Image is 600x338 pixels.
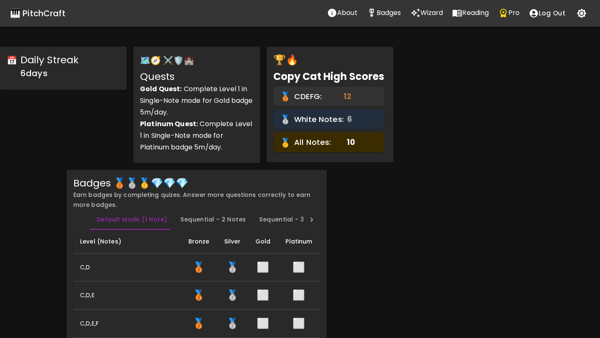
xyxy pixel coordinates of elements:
a: Wizard [406,5,448,22]
span: calendar [7,55,17,66]
span: Get 225 correct notes with a score of 98% or better to earn the Gold badge. [257,316,269,330]
div: Daily Streak [20,53,79,67]
span: CDEFG: [294,91,340,102]
th: Level (Notes) [73,230,180,253]
button: Pro [494,5,524,21]
a: Reading [447,5,493,22]
span: Get 75 correct notes with a score of 98% or better to earn the Bronze badge. [192,260,205,274]
th: Gold [248,230,278,253]
th: C,D,E [73,281,180,309]
span: All Notes: [294,137,340,148]
span: star [273,53,298,67]
th: C,D,E,F [73,309,180,337]
p: About [337,8,357,18]
button: account of current user [524,5,570,22]
div: Complete Level 1 in Single-Note mode for Platinum badge 5m/day. [140,118,253,153]
span: Get 225 correct notes with a score of 98% or better to earn the Gold badge. [257,260,269,274]
div: Copy Cat High Scores [273,70,384,83]
p: Pro [508,8,520,18]
span: silver [280,113,291,126]
th: Bronze [180,230,217,253]
span: gold [280,136,291,149]
span: Get 225 correct notes with a score of 98% or better to earn the Gold badge. [257,288,269,302]
p: Reading [462,8,489,18]
span: 6 [347,114,352,125]
div: Quests [140,70,253,83]
span: Get 150 correct notes with a score of 98% or better to earn the Silver badge. [226,316,239,330]
a: Pro [494,5,524,22]
a: About [322,5,362,22]
a: 🎹 PitchCraft [10,7,65,20]
p: Wizard [420,8,443,18]
h6: 6 day s [20,67,79,80]
div: Complete Level 1 in Single-Note mode for Gold badge 5m/day. [140,83,253,118]
div: Badge mode tabs [90,210,303,230]
button: Default Mode (1 Note) [90,210,174,230]
span: bronze [280,90,291,103]
span: Get 150 correct notes with a score of 98% or better to earn the Silver badge. [226,288,239,302]
span: Get 300 correct notes with a score of 100% or better to earn the Platinum badge. [292,316,305,330]
span: White Notes: [294,114,344,125]
p: Badges [377,8,401,18]
span: Get 150 correct notes with a score of 98% or better to earn the Silver badge. [226,260,239,274]
span: Get 300 correct notes with a score of 100% or better to earn the Platinum badge. [292,260,305,274]
button: Sequential - 3 Notes [252,210,331,230]
span: Get 75 correct notes with a score of 98% or better to earn the Bronze badge. [192,288,205,302]
button: Reading [447,5,493,21]
th: C,D [73,253,180,281]
th: Platinum [278,230,320,253]
button: Wizard [406,5,448,21]
div: Badges 🥉🥈🥇💎💎💎 [73,176,320,190]
span: Get 75 correct notes with a score of 98% or better to earn the Bronze badge. [192,316,205,330]
button: About [322,5,362,21]
span: 10 [343,136,358,149]
span: Get 300 correct notes with a score of 100% or better to earn the Platinum badge. [292,288,305,302]
button: Sequential - 2 Notes [174,210,252,230]
th: Silver [217,230,247,253]
span: Earn badges by completing quizes. Answer more questions correctly to earn more badges. [73,191,310,209]
span: 12 [343,91,351,102]
strong: Gold Quest: [140,84,182,94]
button: Stats [362,5,406,21]
a: Stats [362,5,406,22]
span: assignment [140,55,194,66]
strong: Platinum Quest: [140,119,198,129]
